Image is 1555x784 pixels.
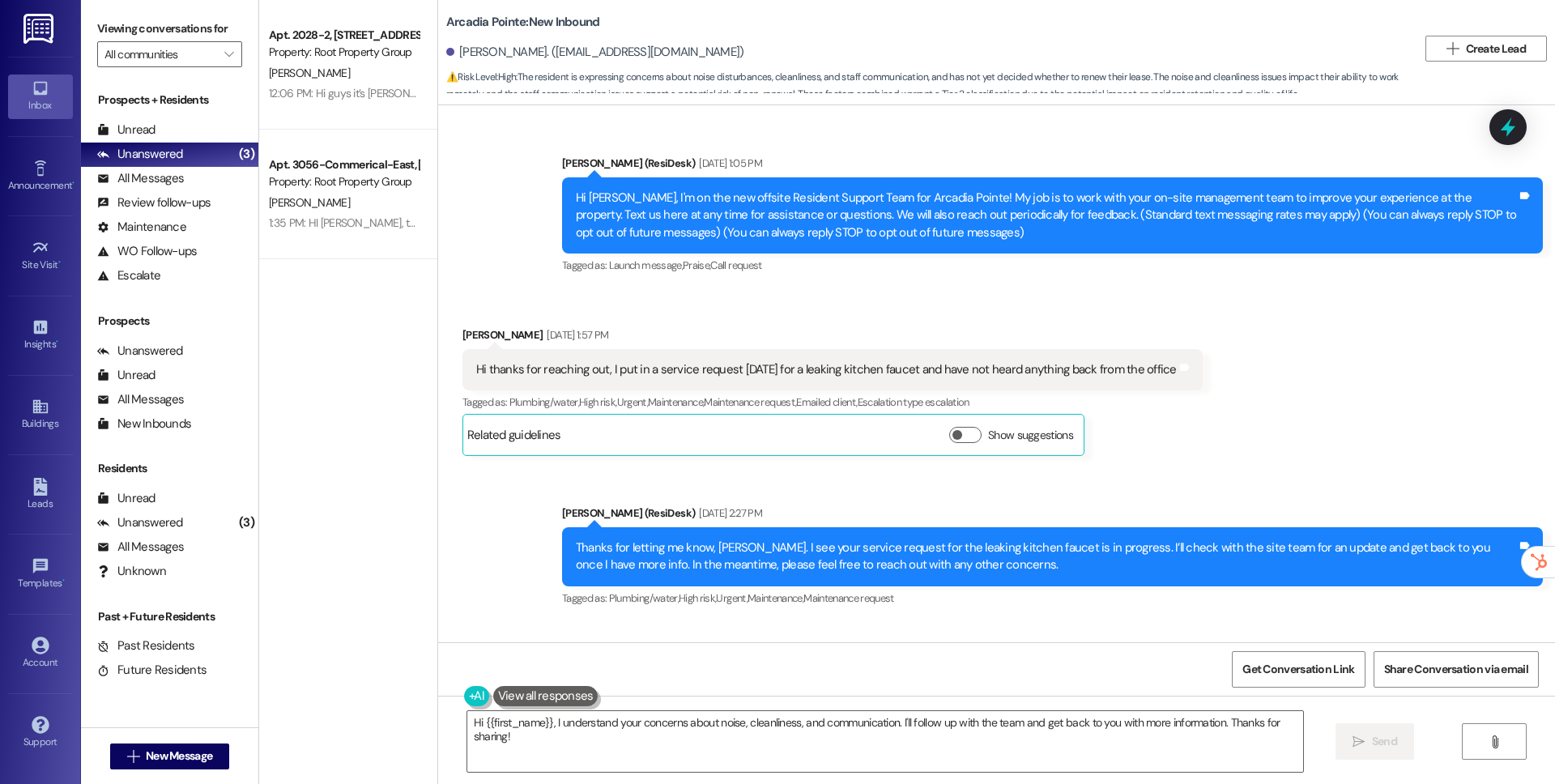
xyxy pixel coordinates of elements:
span: Maintenance request , [704,395,796,409]
label: Viewing conversations for [97,16,242,41]
span: Urgent , [617,395,648,409]
span: Share Conversation via email [1384,661,1528,678]
div: Past + Future Residents [81,608,258,625]
span: [PERSON_NAME] [269,195,350,210]
span: • [72,177,75,189]
span: Get Conversation Link [1242,661,1354,678]
div: Unanswered [97,146,183,163]
a: Account [8,632,73,675]
div: [DATE] 1:57 PM [543,326,608,343]
span: Call request [710,258,761,272]
div: Hi [PERSON_NAME], I'm on the new offsite Resident Support Team for Arcadia Pointe! My job is to w... [576,190,1517,241]
div: [PERSON_NAME] [462,326,1203,349]
div: Prospects [81,313,258,330]
button: New Message [110,744,230,769]
button: Get Conversation Link [1232,651,1365,688]
div: New Inbounds [97,415,191,432]
div: Future Residents [97,662,207,679]
div: Escalate [97,267,160,284]
b: Arcadia Pointe: New Inbound [446,14,600,31]
a: Inbox [8,75,73,118]
i:  [1446,42,1459,55]
div: Property: Root Property Group [269,173,419,190]
label: Show suggestions [988,427,1073,444]
span: • [62,575,65,586]
div: Tagged as: [562,254,1543,277]
span: Send [1372,733,1397,750]
div: WO Follow-ups [97,243,197,260]
div: Residents [81,460,258,477]
strong: ⚠️ Risk Level: High [446,70,516,83]
input: All communities [104,41,216,67]
span: [PERSON_NAME] [269,66,350,80]
i:  [1353,735,1365,748]
span: High risk , [679,591,717,605]
span: Maintenance , [748,591,803,605]
span: Launch message , [609,258,683,272]
div: (3) [235,142,258,167]
button: Create Lead [1425,36,1547,62]
div: Unread [97,121,155,138]
div: [DATE] 2:27 PM [695,505,762,522]
img: ResiDesk Logo [23,14,57,44]
button: Send [1336,723,1414,760]
span: Emailed client , [796,395,857,409]
div: Apt. 3056-Commerical-East, [STREET_ADDRESS][PERSON_NAME] [269,156,419,173]
div: Tagged as: [562,586,1543,610]
a: Site Visit • [8,234,73,278]
div: All Messages [97,391,184,408]
i:  [1489,735,1501,748]
div: Unknown [97,563,166,580]
div: [PERSON_NAME]. ([EMAIL_ADDRESS][DOMAIN_NAME]) [446,44,744,61]
div: Thanks for letting me know, [PERSON_NAME]. I see your service request for the leaking kitchen fau... [576,539,1517,574]
div: Unanswered [97,343,183,360]
span: Maintenance , [648,395,704,409]
button: Share Conversation via email [1374,651,1539,688]
div: Prospects + Residents [81,92,258,109]
div: Maintenance [97,219,186,236]
span: : The resident is expressing concerns about noise disturbances, cleanliness, and staff communicat... [446,69,1417,104]
span: High risk , [579,395,617,409]
textarea: Hi {{first_name}}, I understand your concerns about noise, cleanliness, and communication. I'll f... [467,711,1303,772]
div: Apt. 2028-2, [STREET_ADDRESS] [269,27,419,44]
a: Leads [8,473,73,517]
span: • [58,257,61,268]
a: Insights • [8,313,73,357]
span: Maintenance request [803,591,894,605]
span: Create Lead [1466,40,1526,58]
span: New Message [146,748,212,765]
div: Property: Root Property Group [269,44,419,61]
span: Praise , [683,258,710,272]
span: • [56,336,58,347]
div: [PERSON_NAME] (ResiDesk) [562,505,1543,527]
div: Related guidelines [467,427,561,450]
div: All Messages [97,170,184,187]
span: Urgent , [716,591,747,605]
div: All Messages [97,539,184,556]
div: Past Residents [97,637,195,654]
div: (3) [235,510,258,535]
a: Support [8,711,73,755]
span: Escalation type escalation [858,395,969,409]
div: Unread [97,490,155,507]
div: Unanswered [97,514,183,531]
div: Tagged as: [462,390,1203,414]
div: Unread [97,367,155,384]
a: Buildings [8,393,73,437]
i:  [127,750,139,763]
span: Plumbing/water , [609,591,679,605]
div: [PERSON_NAME] (ResiDesk) [562,155,1543,177]
a: Templates • [8,552,73,596]
div: [DATE] 1:05 PM [695,155,762,172]
div: Hi thanks for reaching out, I put in a service request [DATE] for a leaking kitchen faucet and ha... [476,361,1177,378]
i:  [224,48,233,61]
span: Plumbing/water , [509,395,579,409]
div: Review follow-ups [97,194,211,211]
div: 1:35 PM: HI [PERSON_NAME], thanks for letting me know that you will be paying [DATE]. Please feel... [269,215,1018,230]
